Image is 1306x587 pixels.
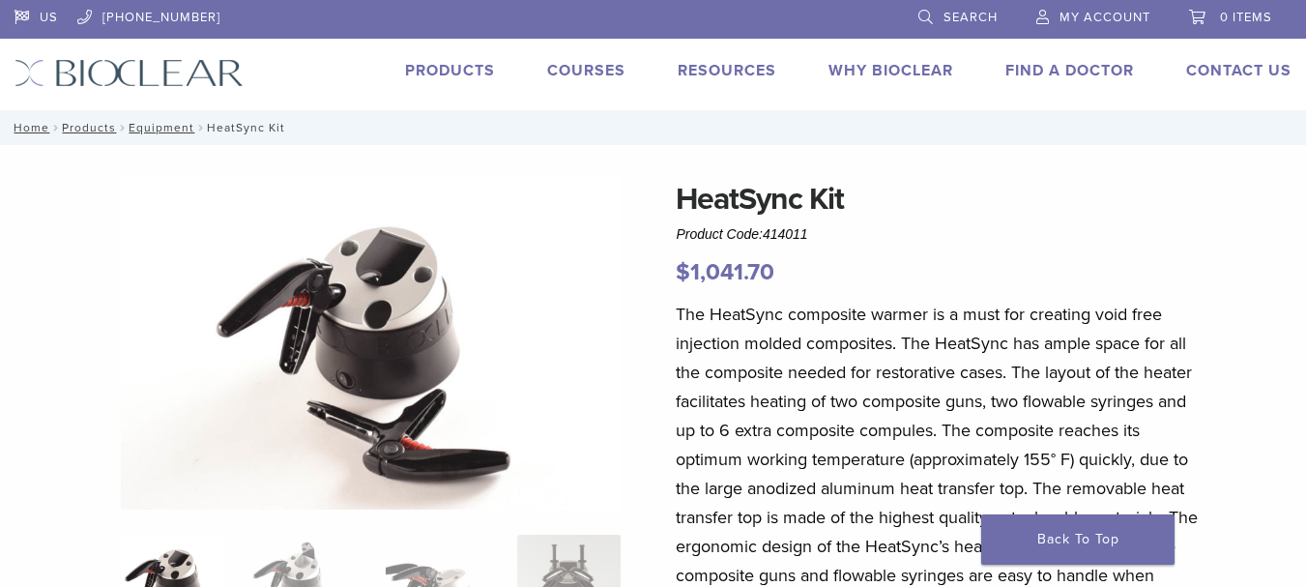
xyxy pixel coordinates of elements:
span: 0 items [1220,10,1272,25]
a: Back To Top [981,514,1175,565]
span: / [194,123,207,132]
h1: HeatSync Kit [676,176,1207,222]
span: 414011 [763,226,808,242]
span: $ [676,258,690,286]
a: Home [8,121,49,134]
img: Bioclear [15,59,244,87]
a: Resources [678,61,776,80]
a: Why Bioclear [828,61,953,80]
a: Courses [547,61,625,80]
span: Search [943,10,998,25]
a: Find A Doctor [1005,61,1134,80]
span: / [49,123,62,132]
img: HeatSync Kit-4 [121,176,621,510]
a: Contact Us [1186,61,1291,80]
span: My Account [1059,10,1150,25]
bdi: 1,041.70 [676,258,774,286]
span: / [116,123,129,132]
a: Equipment [129,121,194,134]
span: Product Code: [676,226,807,242]
a: Products [62,121,116,134]
a: Products [405,61,495,80]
